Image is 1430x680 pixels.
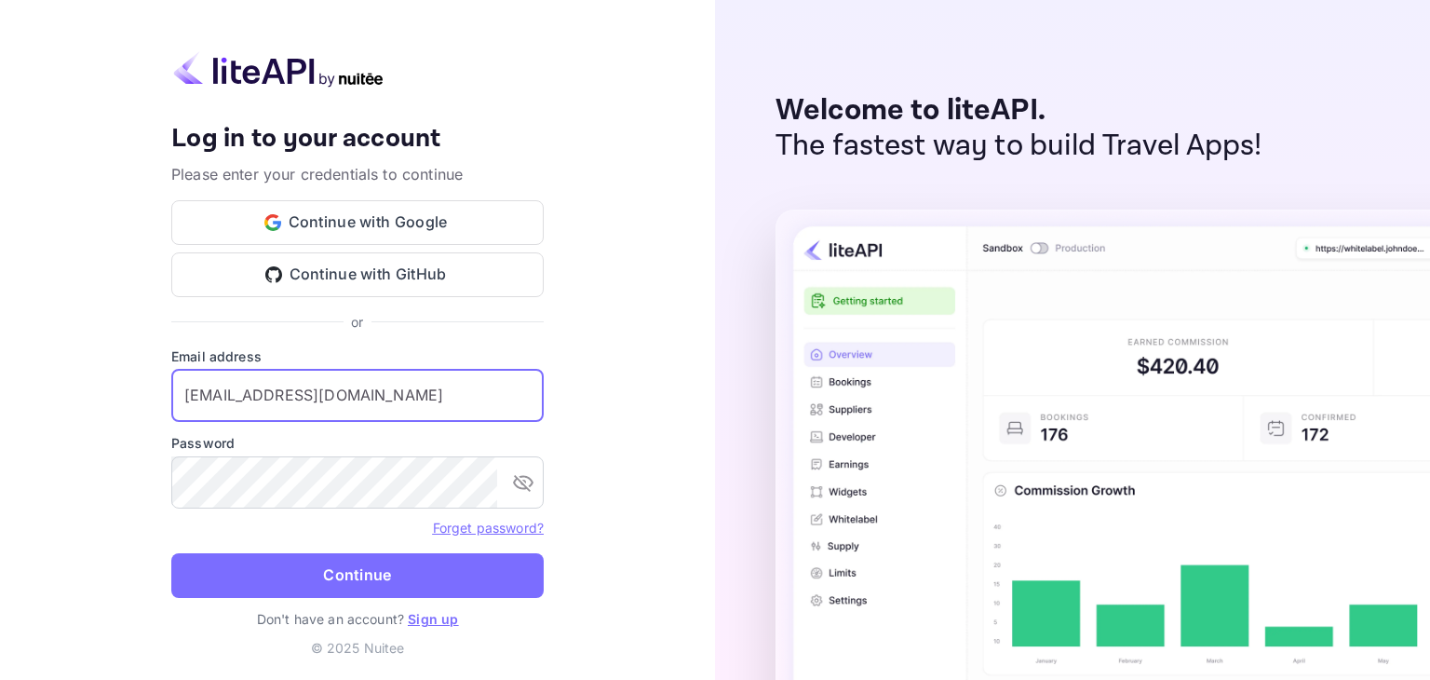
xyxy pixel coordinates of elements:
button: Continue [171,553,544,598]
p: Don't have an account? [171,609,544,629]
a: Sign up [408,611,458,627]
p: The fastest way to build Travel Apps! [776,129,1262,164]
button: toggle password visibility [505,464,542,501]
a: Forget password? [433,520,544,536]
p: Welcome to liteAPI. [776,93,1262,129]
p: © 2025 Nuitee [311,638,405,658]
h4: Log in to your account [171,123,544,156]
button: Continue with Google [171,200,544,245]
input: Enter your email address [171,370,544,422]
label: Email address [171,347,544,366]
label: Password [171,433,544,453]
a: Forget password? [433,518,544,537]
p: Please enter your credentials to continue [171,163,544,185]
img: liteapi [171,51,385,88]
p: or [351,312,363,332]
button: Continue with GitHub [171,252,544,297]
